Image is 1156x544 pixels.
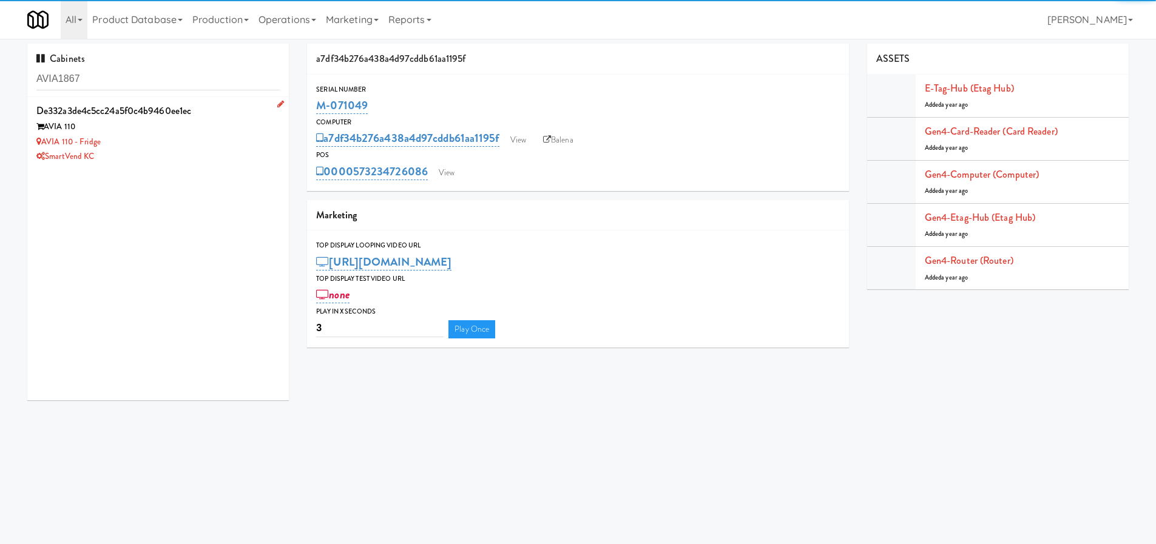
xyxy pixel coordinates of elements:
a: Gen4-etag-hub (Etag Hub) [925,210,1035,224]
div: de332a3de4c5cc24a5f0c4b9460ee1ec [36,102,280,120]
a: Gen4-card-reader (Card Reader) [925,124,1058,138]
a: Gen4-router (Router) [925,254,1013,267]
span: Added [925,143,968,152]
a: Play Once [448,320,495,338]
span: Added [925,186,968,195]
div: Top Display Looping Video Url [316,240,840,252]
img: Micromart [27,9,49,30]
div: Computer [316,116,840,129]
a: a7df34b276a438a4d97cddb61aa1195f [316,130,499,147]
span: a year ago [941,186,968,195]
a: AVIA 110 - Fridge [36,136,101,147]
span: Cabinets [36,52,85,65]
div: Top Display Test Video Url [316,273,840,285]
a: View [504,131,532,149]
span: Added [925,100,968,109]
div: AVIA 110 [36,119,280,135]
span: a year ago [941,273,968,282]
a: none [316,286,350,303]
div: a7df34b276a438a4d97cddb61aa1195f [307,44,849,75]
span: Added [925,273,968,282]
a: 0000573234726086 [316,163,428,180]
span: a year ago [941,143,968,152]
span: Added [925,229,968,238]
a: [URL][DOMAIN_NAME] [316,254,451,270]
a: Gen4-computer (Computer) [925,167,1039,181]
span: a year ago [941,229,968,238]
a: Balena [537,131,580,149]
a: E-tag-hub (Etag Hub) [925,81,1014,95]
span: a year ago [941,100,968,109]
a: M-071049 [316,97,368,114]
span: ASSETS [876,52,910,65]
input: Search cabinets [36,68,280,90]
span: Marketing [316,208,357,222]
div: POS [316,149,840,161]
div: Serial Number [316,84,840,96]
li: de332a3de4c5cc24a5f0c4b9460ee1ecAVIA 110 AVIA 110 - FridgeSmartVend KC [27,97,289,169]
a: SmartVend KC [36,150,94,162]
a: View [433,164,461,182]
div: Play in X seconds [316,306,840,318]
